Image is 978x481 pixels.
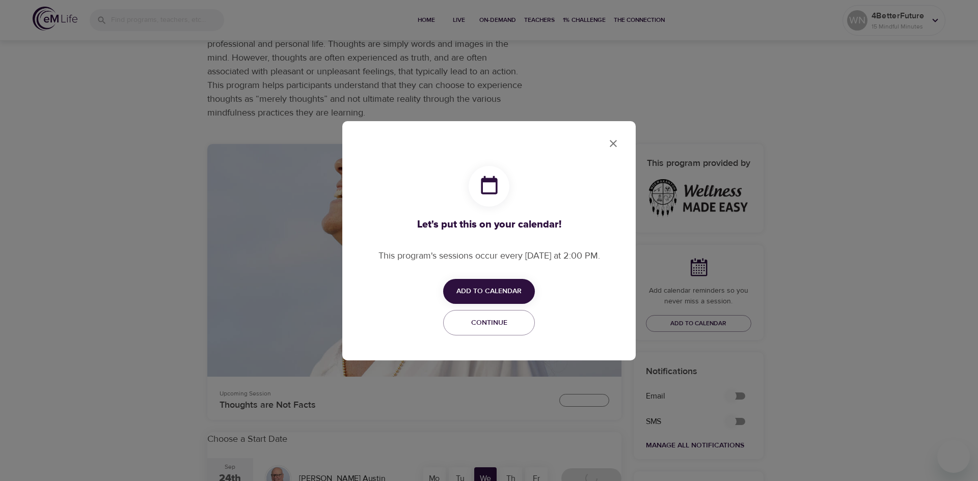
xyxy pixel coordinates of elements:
[378,219,600,231] h3: Let's put this on your calendar!
[450,317,528,329] span: Continue
[443,279,535,304] button: Add to Calendar
[378,249,600,263] p: This program's sessions occur every [DATE] at 2:00 PM.
[443,310,535,336] button: Continue
[601,131,626,156] button: close
[456,285,522,298] span: Add to Calendar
